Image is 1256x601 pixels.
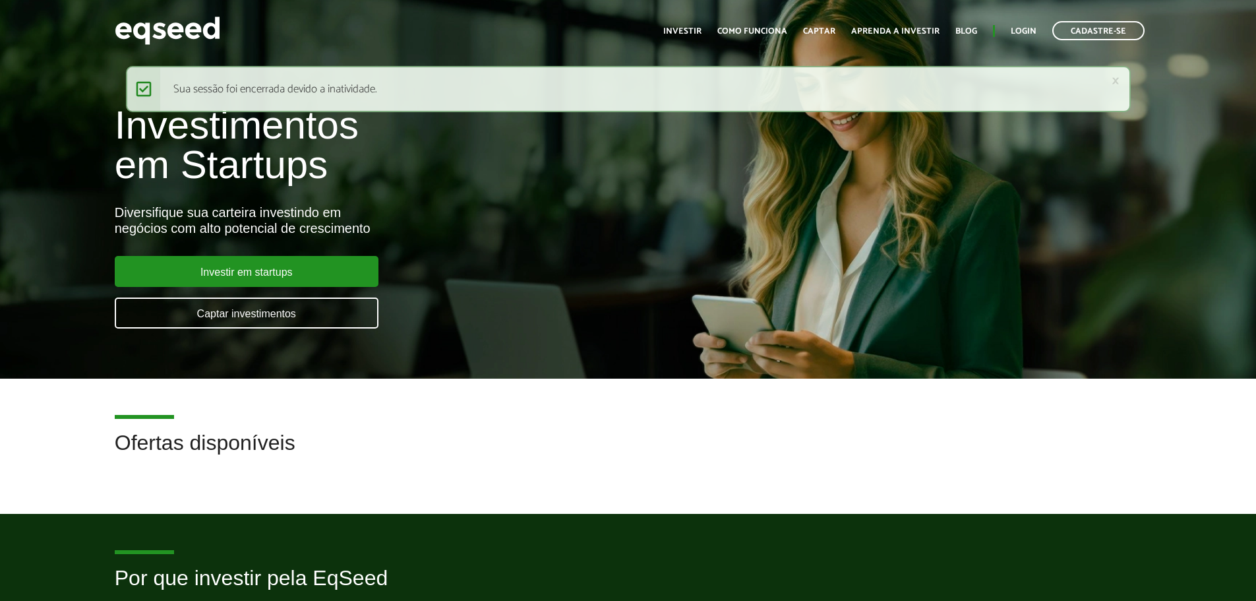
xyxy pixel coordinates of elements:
a: Login [1011,27,1036,36]
div: Diversifique sua carteira investindo em negócios com alto potencial de crescimento [115,205,723,236]
a: Captar [803,27,835,36]
a: Investir em startups [115,256,378,287]
a: Cadastre-se [1052,21,1145,40]
a: Investir [663,27,702,36]
div: Sua sessão foi encerrada devido a inatividade. [126,66,1131,112]
a: Captar investimentos [115,298,378,329]
img: EqSeed [115,13,220,48]
h2: Ofertas disponíveis [115,431,1142,474]
a: × [1112,74,1120,88]
a: Aprenda a investir [851,27,940,36]
a: Como funciona [717,27,787,36]
h1: Investimentos em Startups [115,106,723,185]
a: Blog [955,27,977,36]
